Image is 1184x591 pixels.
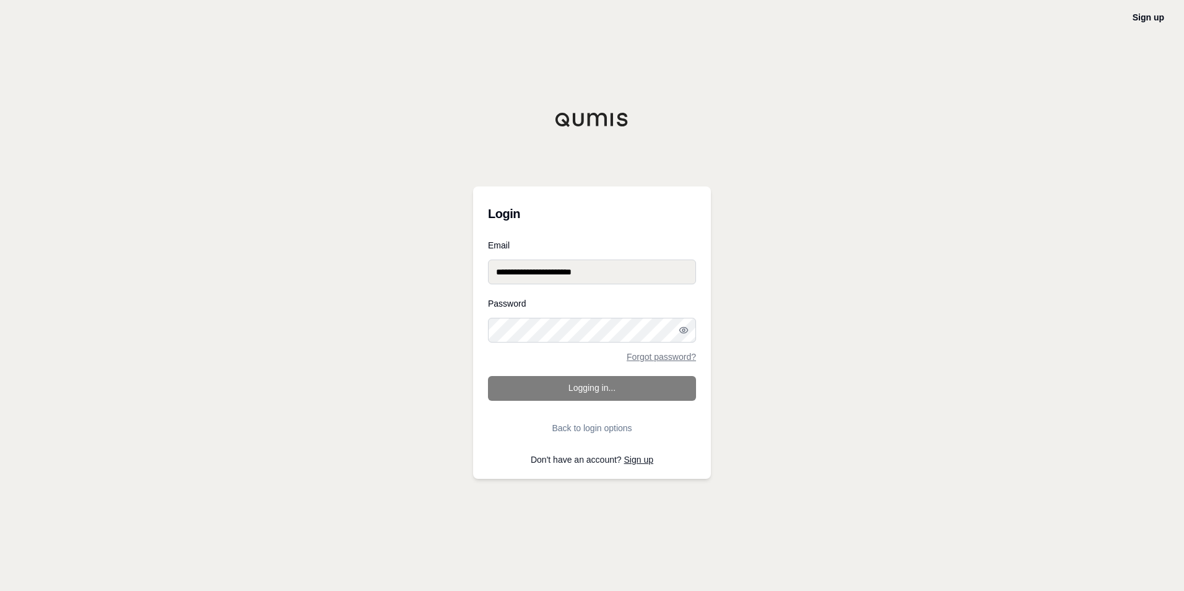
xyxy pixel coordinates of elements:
[488,416,696,440] button: Back to login options
[555,112,629,127] img: Qumis
[624,455,653,465] a: Sign up
[488,241,696,250] label: Email
[488,299,696,308] label: Password
[1133,12,1164,22] a: Sign up
[488,201,696,226] h3: Login
[627,352,696,361] a: Forgot password?
[488,455,696,464] p: Don't have an account?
